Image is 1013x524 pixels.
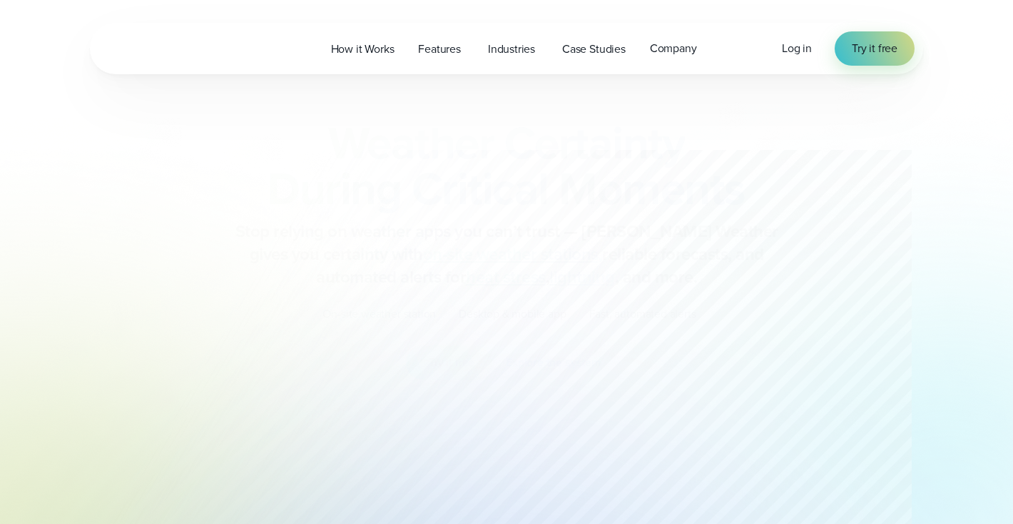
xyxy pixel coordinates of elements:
[562,41,626,58] span: Case Studies
[331,41,394,58] span: How it Works
[488,41,535,58] span: Industries
[782,40,812,57] a: Log in
[852,40,897,57] span: Try it free
[550,34,638,64] a: Case Studies
[782,40,812,56] span: Log in
[319,34,407,64] a: How it Works
[835,31,915,66] a: Try it free
[650,40,697,57] span: Company
[418,41,461,58] span: Features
